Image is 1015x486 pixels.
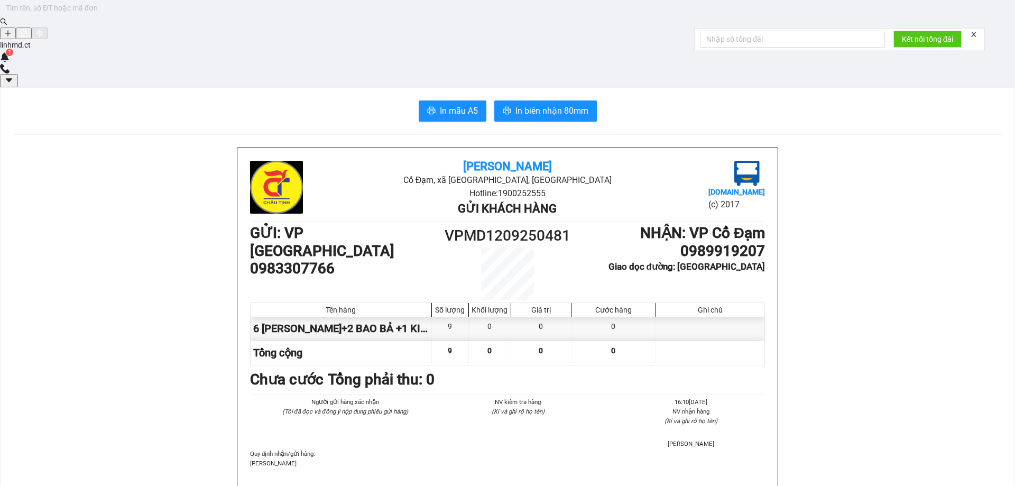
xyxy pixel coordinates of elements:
img: logo.jpg [734,161,760,186]
div: 6 [PERSON_NAME]+2 BAO BẢ +1 KIỆN [251,317,432,341]
span: plus [4,30,12,37]
span: Tổng cộng [253,346,302,359]
span: aim [36,30,43,37]
div: Số lượng [435,306,466,314]
span: In biên nhận 80mm [515,104,588,117]
li: Hotline: 1900252555 [336,187,679,200]
div: 0 [511,317,571,341]
i: (Kí và ghi rõ họ tên) [492,408,545,415]
div: Tên hàng [253,306,429,314]
i: (Kí và ghi rõ họ tên) [665,417,717,425]
input: Tìm tên, số ĐT hoặc mã đơn [6,2,1001,14]
span: close [970,31,977,38]
button: printerIn mẫu A5 [419,100,486,122]
span: printer [427,106,436,116]
div: Cước hàng [574,306,653,314]
div: 0 [469,317,511,341]
i: (Tôi đã đọc và đồng ý nộp dung phiếu gửi hàng) [282,408,408,415]
b: [DOMAIN_NAME] [708,188,765,196]
div: Khối lượng [472,306,508,314]
div: Giá trị [514,306,568,314]
button: aim [32,27,48,39]
button: Kết nối tổng đài [893,31,962,48]
span: 0 [611,346,615,355]
span: Kết nối tổng đài [902,33,953,45]
div: 9 [432,317,469,341]
li: Cổ Đạm, xã [GEOGRAPHIC_DATA], [GEOGRAPHIC_DATA] [336,173,679,187]
span: In mẫu A5 [440,104,478,117]
div: Quy định nhận/gửi hàng : [250,449,765,468]
li: 16:10[DATE] [617,397,765,407]
h1: VPMD1209250481 [443,224,572,247]
p: [PERSON_NAME] [250,459,765,468]
li: [PERSON_NAME] [617,439,765,448]
div: 0 [571,317,656,341]
input: Nhập số tổng đài [700,31,885,48]
span: 0 [487,346,492,355]
span: 1 [8,49,12,56]
li: NV kiểm tra hàng [444,397,592,407]
span: caret-down [4,76,14,85]
b: Tổng phải thu: 0 [328,371,435,388]
b: [PERSON_NAME] [463,160,552,173]
b: Giao dọc đường: [GEOGRAPHIC_DATA] [608,261,765,272]
span: 0 [539,346,543,355]
b: Chưa cước [250,371,324,388]
b: NHẬN : VP Cổ Đạm [640,224,765,242]
li: Người gửi hàng xác nhận [271,397,419,407]
li: (c) 2017 [708,198,765,211]
b: Gửi khách hàng [458,202,557,215]
span: 9 [448,346,452,355]
button: file-add [16,27,32,39]
h1: 0989919207 [572,242,765,260]
li: NV nhận hàng [617,407,765,416]
span: file-add [20,30,27,37]
img: logo.jpg [250,161,303,214]
b: GỬI : VP [GEOGRAPHIC_DATA] [250,224,394,260]
span: printer [503,106,511,116]
sup: 1 [6,49,13,56]
div: Ghi chú [659,306,762,314]
h1: 0983307766 [250,260,443,278]
button: printerIn biên nhận 80mm [494,100,597,122]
